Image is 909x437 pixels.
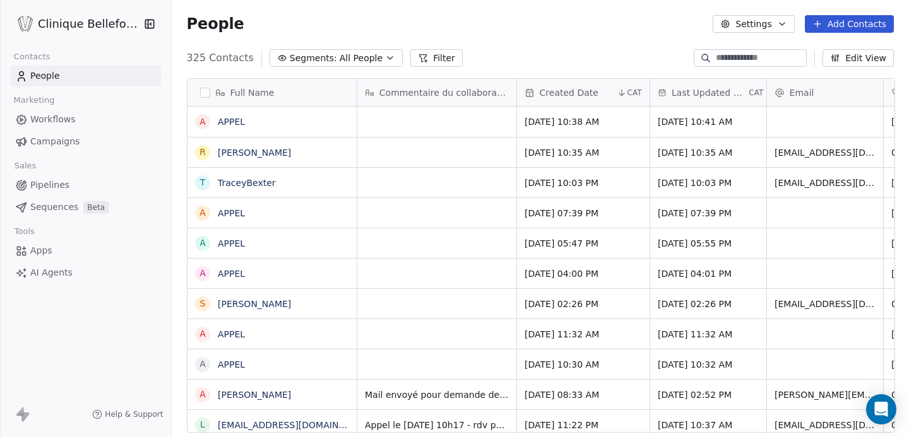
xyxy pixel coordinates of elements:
[199,388,206,401] div: A
[379,86,509,99] span: Commentaire du collaborateur
[713,15,794,33] button: Settings
[187,79,357,106] div: Full Name
[38,16,141,32] span: Clinique Bellefontaine
[410,49,463,67] button: Filter
[199,358,206,371] div: A
[525,115,642,128] span: [DATE] 10:38 AM
[187,15,244,33] span: People
[218,269,245,279] a: APPEL
[658,328,759,341] span: [DATE] 11:32 AM
[658,177,759,189] span: [DATE] 10:03 PM
[83,201,109,214] span: Beta
[525,177,642,189] span: [DATE] 10:03 PM
[199,176,205,189] div: T
[218,390,291,400] a: [PERSON_NAME]
[105,409,163,419] span: Help & Support
[672,86,746,99] span: Last Updated Date
[218,299,291,309] a: [PERSON_NAME]
[775,419,876,431] span: [EMAIL_ADDRESS][DOMAIN_NAME]
[790,86,814,99] span: Email
[525,298,642,310] span: [DATE] 02:26 PM
[10,66,161,86] a: People
[218,420,372,430] a: [EMAIL_ADDRESS][DOMAIN_NAME]
[9,222,40,241] span: Tools
[218,238,245,248] a: APPEL
[30,244,52,257] span: Apps
[517,79,650,106] div: Created DateCAT
[658,298,759,310] span: [DATE] 02:26 PM
[627,88,641,98] span: CAT
[866,394,896,424] div: Open Intercom Messenger
[199,327,206,341] div: A
[775,298,876,310] span: [EMAIL_ADDRESS][DOMAIN_NAME]
[525,267,642,280] span: [DATE] 04:00 PM
[540,86,598,99] span: Created Date
[823,49,894,67] button: Edit View
[199,206,206,219] div: A
[658,146,759,159] span: [DATE] 10:35 AM
[30,135,80,148] span: Campaigns
[187,107,357,433] div: grid
[365,388,509,401] span: Mail envoyé pour demande de photos
[658,237,759,250] span: [DATE] 05:55 PM
[199,297,205,310] div: S
[30,201,78,214] span: Sequences
[230,86,275,99] span: Full Name
[10,131,161,152] a: Campaigns
[775,388,876,401] span: [PERSON_NAME][EMAIL_ADDRESS][DOMAIN_NAME]
[775,146,876,159] span: [EMAIL_ADDRESS][DOMAIN_NAME]
[525,207,642,219] span: [DATE] 07:39 PM
[658,419,759,431] span: [DATE] 10:37 AM
[658,267,759,280] span: [DATE] 04:01 PM
[767,79,883,106] div: Email
[199,115,206,129] div: A
[658,207,759,219] span: [DATE] 07:39 PM
[658,358,759,371] span: [DATE] 10:32 AM
[218,178,276,188] a: TraceyBexter
[525,328,642,341] span: [DATE] 11:32 AM
[357,79,516,106] div: Commentaire du collaborateur
[187,50,254,66] span: 325 Contacts
[525,419,642,431] span: [DATE] 11:22 PM
[8,91,60,110] span: Marketing
[749,88,763,98] span: CAT
[10,175,161,195] a: Pipelines
[9,156,42,175] span: Sales
[199,146,206,159] div: R
[10,197,161,218] a: SequencesBeta
[658,115,759,128] span: [DATE] 10:41 AM
[10,109,161,130] a: Workflows
[18,16,33,32] img: Logo_Bellefontaine_Black.png
[218,329,245,339] a: APPEL
[650,79,766,106] div: Last Updated DateCAT
[30,178,69,192] span: Pipelines
[525,358,642,371] span: [DATE] 10:30 AM
[340,52,383,65] span: All People
[199,236,206,250] div: A
[290,52,337,65] span: Segments:
[30,113,76,126] span: Workflows
[200,418,205,431] div: l
[92,409,163,419] a: Help & Support
[199,267,206,280] div: A
[218,359,245,370] a: APPEL
[30,266,73,279] span: AI Agents
[218,208,245,218] a: APPEL
[775,177,876,189] span: [EMAIL_ADDRESS][DOMAIN_NAME]
[10,240,161,261] a: Apps
[525,388,642,401] span: [DATE] 08:33 AM
[365,419,509,431] span: Appel le [DATE] 10h17 - rdv posé - doit env son num de carte d'assurance
[10,262,161,283] a: AI Agents
[30,69,60,83] span: People
[218,148,291,158] a: [PERSON_NAME]
[218,117,245,127] a: APPEL
[658,388,759,401] span: [DATE] 02:52 PM
[525,146,642,159] span: [DATE] 10:35 AM
[8,47,56,66] span: Contacts
[15,13,135,35] button: Clinique Bellefontaine
[525,237,642,250] span: [DATE] 05:47 PM
[805,15,894,33] button: Add Contacts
